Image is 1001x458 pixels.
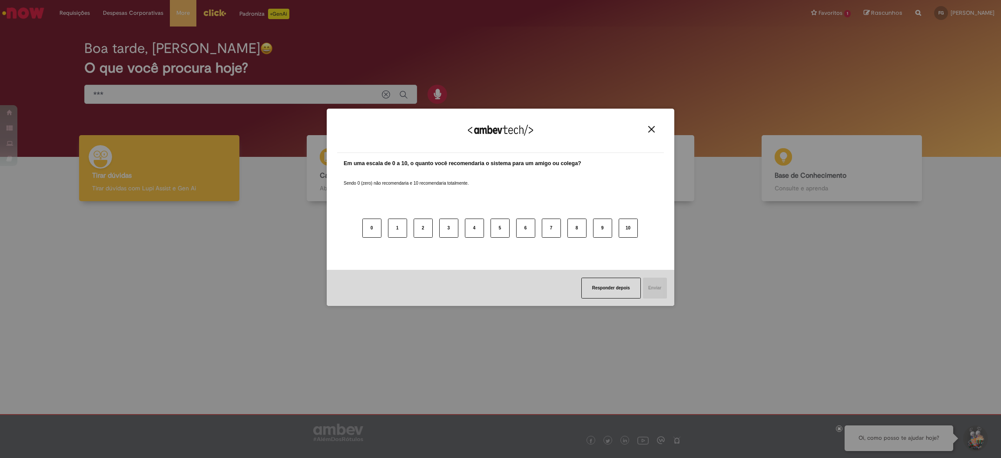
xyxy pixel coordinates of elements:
[581,278,641,299] button: Responder depois
[542,219,561,238] button: 7
[516,219,535,238] button: 6
[362,219,381,238] button: 0
[344,170,469,186] label: Sendo 0 (zero) não recomendaria e 10 recomendaria totalmente.
[414,219,433,238] button: 2
[648,126,655,133] img: Close
[567,219,587,238] button: 8
[465,219,484,238] button: 4
[388,219,407,238] button: 1
[439,219,458,238] button: 3
[344,159,581,168] label: Em uma escala de 0 a 10, o quanto você recomendaria o sistema para um amigo ou colega?
[468,125,533,136] img: Logo Ambevtech
[491,219,510,238] button: 5
[646,126,657,133] button: Close
[619,219,638,238] button: 10
[593,219,612,238] button: 9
